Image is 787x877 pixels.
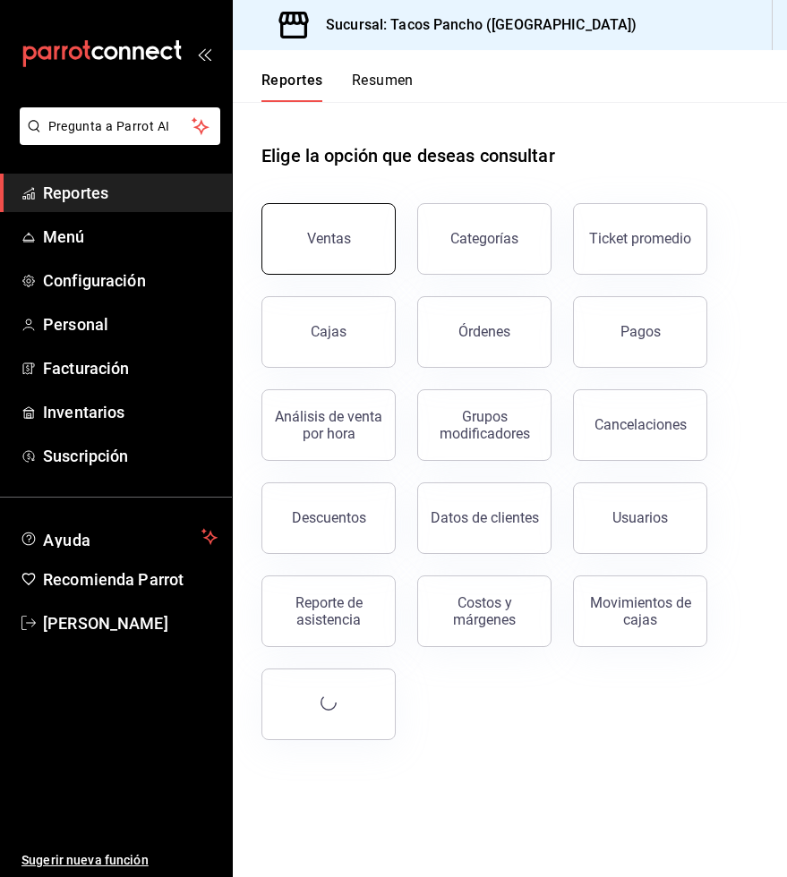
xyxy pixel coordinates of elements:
[417,203,552,275] button: Categorías
[273,594,384,628] div: Reporte de asistencia
[417,389,552,461] button: Grupos modificadores
[273,408,384,442] div: Análisis de venta por hora
[573,389,707,461] button: Cancelaciones
[352,72,414,102] button: Resumen
[458,323,510,340] div: Órdenes
[431,509,539,526] div: Datos de clientes
[311,323,346,340] div: Cajas
[20,107,220,145] button: Pregunta a Parrot AI
[417,575,552,647] button: Costos y márgenes
[261,389,396,461] button: Análisis de venta por hora
[573,296,707,368] button: Pagos
[261,72,414,102] div: navigation tabs
[43,526,194,548] span: Ayuda
[43,444,218,468] span: Suscripción
[312,14,637,36] h3: Sucursal: Tacos Pancho ([GEOGRAPHIC_DATA])
[429,408,540,442] div: Grupos modificadores
[612,509,668,526] div: Usuarios
[43,567,218,592] span: Recomienda Parrot
[417,296,552,368] button: Órdenes
[450,230,518,247] div: Categorías
[261,482,396,554] button: Descuentos
[261,72,323,102] button: Reportes
[43,611,218,635] span: [PERSON_NAME]
[43,400,218,424] span: Inventarios
[589,230,691,247] div: Ticket promedio
[573,203,707,275] button: Ticket promedio
[417,482,552,554] button: Datos de clientes
[43,181,218,205] span: Reportes
[585,594,696,628] div: Movimientos de cajas
[13,130,220,149] a: Pregunta a Parrot AI
[43,356,218,380] span: Facturación
[620,323,661,340] div: Pagos
[573,575,707,647] button: Movimientos de cajas
[307,230,351,247] div: Ventas
[21,851,218,870] span: Sugerir nueva función
[261,203,396,275] button: Ventas
[43,268,218,293] span: Configuración
[573,482,707,554] button: Usuarios
[429,594,540,628] div: Costos y márgenes
[43,225,218,249] span: Menú
[48,117,192,136] span: Pregunta a Parrot AI
[292,509,366,526] div: Descuentos
[43,312,218,336] span: Personal
[261,296,396,368] button: Cajas
[197,47,211,61] button: open_drawer_menu
[261,142,555,169] h1: Elige la opción que deseas consultar
[595,416,687,433] div: Cancelaciones
[261,575,396,647] button: Reporte de asistencia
